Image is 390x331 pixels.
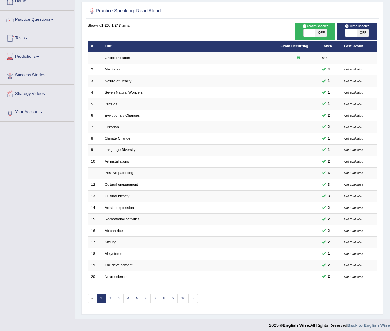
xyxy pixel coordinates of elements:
a: Tests [0,29,74,45]
a: Art installations [105,159,129,163]
span: You can still take this question [326,274,332,280]
a: Artistic expression [105,206,134,210]
th: # [88,41,102,52]
td: 20 [88,271,102,283]
span: You can still take this question [326,147,332,153]
small: Not Evaluated [344,194,363,198]
span: You can still take this question [326,251,332,257]
span: OFF [357,29,369,37]
a: Cultural identity [105,194,129,198]
small: Not Evaluated [344,160,363,163]
small: Not Evaluated [344,91,363,94]
td: 17 [88,236,102,248]
small: Not Evaluated [344,229,363,233]
a: Recreational activities [105,217,139,221]
small: Not Evaluated [344,171,363,175]
th: Last Result [341,41,377,52]
span: You can still take this question [326,205,332,211]
a: 4 [123,294,133,303]
span: You can still take this question [326,216,332,222]
a: African rice [105,229,123,233]
span: Time Mode: [343,23,371,29]
small: Not Evaluated [344,102,363,106]
a: Climate Change [105,136,130,140]
a: 6 [142,294,151,303]
a: Seven Natural Wonders [105,90,143,94]
a: 8 [160,294,169,303]
small: Not Evaluated [344,114,363,117]
td: 7 [88,121,102,133]
td: 18 [88,248,102,260]
td: 10 [88,156,102,167]
a: Predictions [0,48,74,64]
small: Not Evaluated [344,68,363,71]
td: 12 [88,179,102,190]
td: 16 [88,225,102,236]
a: Evolutionary Changes [105,113,140,117]
span: « [88,294,97,303]
small: Not Evaluated [344,275,363,279]
a: Historian [105,125,119,129]
td: 9 [88,145,102,156]
td: 3 [88,75,102,87]
a: Al systems [105,252,122,256]
small: Not Evaluated [344,252,363,256]
td: 4 [88,87,102,98]
a: Neuroscience [105,275,127,279]
td: 5 [88,98,102,110]
div: Exam occurring question [280,56,316,61]
a: Smiling [105,240,116,244]
a: Success Stories [0,66,74,83]
small: Not Evaluated [344,137,363,140]
span: You can still take this question [326,67,332,72]
div: – [344,56,374,61]
small: Not Evaluated [344,240,363,244]
a: Back to English Wise [347,323,390,328]
a: 9 [169,294,178,303]
a: Language Diversity [105,148,136,152]
span: You can still take this question [326,101,332,107]
td: 15 [88,213,102,225]
a: 10 [178,294,189,303]
a: » [188,294,198,303]
b: 1,247 [111,23,121,27]
b: 1-20 [101,23,109,27]
small: Not Evaluated [344,183,363,186]
span: You can still take this question [326,239,332,245]
em: No [322,56,327,60]
h2: Practice Speaking: Read Aloud [88,7,267,15]
span: You can still take this question [326,159,332,165]
a: 7 [151,294,160,303]
a: Puzzles [105,102,117,106]
a: Your Account [0,103,74,120]
a: Strategy Videos [0,85,74,101]
span: You can still take this question [326,182,332,188]
small: Not Evaluated [344,206,363,210]
td: 8 [88,133,102,144]
a: 3 [115,294,124,303]
a: Nature of Reality [105,79,131,83]
a: Cultural engagement [105,183,138,186]
span: Exam Mode: [300,23,330,29]
small: Not Evaluated [344,263,363,267]
span: OFF [315,29,327,37]
a: 5 [133,294,142,303]
a: 2 [106,294,115,303]
a: Practice Questions [0,11,74,27]
td: 14 [88,202,102,213]
span: You can still take this question [326,228,332,234]
span: You can still take this question [326,170,332,176]
td: 13 [88,191,102,202]
span: You can still take this question [326,78,332,84]
small: Not Evaluated [344,125,363,129]
td: 11 [88,168,102,179]
span: You can still take this question [326,193,332,199]
a: The development [105,263,132,267]
span: You can still take this question [326,113,332,119]
a: Ozone Pollution [105,56,130,60]
strong: English Wise. [283,323,310,328]
td: 6 [88,110,102,121]
a: Meditation [105,67,121,71]
a: Positive parenting [105,171,133,175]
